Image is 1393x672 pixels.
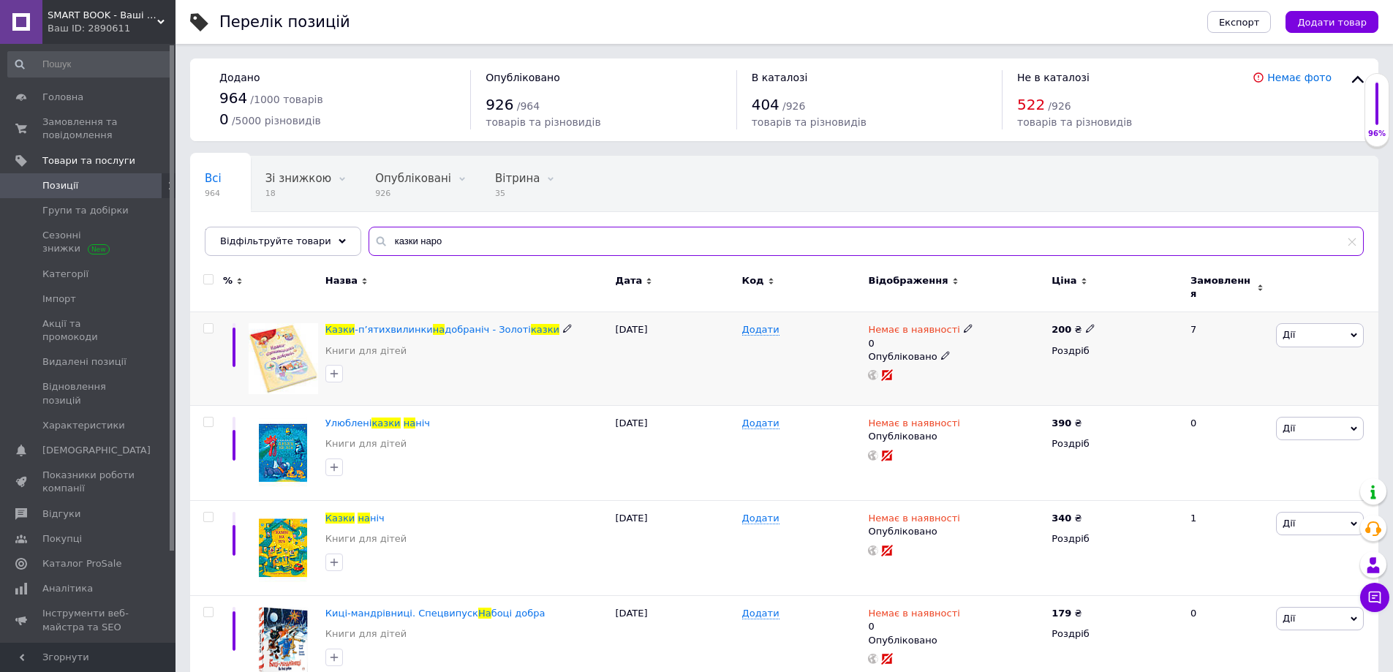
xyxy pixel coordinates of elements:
[495,172,540,185] span: Вітрина
[205,227,264,241] span: Приховані
[1207,11,1272,33] button: Експорт
[1052,607,1081,620] div: ₴
[415,418,430,429] span: ніч
[1052,513,1071,524] b: 340
[265,188,331,199] span: 18
[486,96,513,113] span: 926
[219,15,350,30] div: Перелік позицій
[219,89,247,107] span: 964
[1297,17,1367,28] span: Додати товар
[259,512,307,584] img: Казки на ніч
[752,96,779,113] span: 404
[1017,72,1090,83] span: Не в каталозі
[1048,100,1071,112] span: / 926
[742,324,779,336] span: Додати
[1182,406,1272,501] div: 0
[1017,116,1132,128] span: товарів та різновидів
[42,91,83,104] span: Головна
[1219,17,1260,28] span: Експорт
[612,312,739,406] div: [DATE]
[7,51,173,78] input: Пошук
[868,323,973,350] div: 0
[265,172,331,185] span: Зі знижкою
[42,507,80,521] span: Відгуки
[868,608,959,623] span: Немає в наявності
[1052,324,1071,335] b: 200
[232,115,321,127] span: / 5000 різновидів
[752,116,867,128] span: товарів та різновидів
[742,274,764,287] span: Код
[612,501,739,596] div: [DATE]
[1052,418,1071,429] b: 390
[478,608,491,619] span: На
[249,323,318,394] img: Казки-п’ятихвилинки на добраніч з пошкодженням (фото)
[491,608,546,619] span: боці добра
[742,418,779,429] span: Додати
[42,355,127,369] span: Видалені позиції
[1052,627,1178,641] div: Роздріб
[223,274,233,287] span: %
[1052,532,1178,545] div: Роздріб
[375,188,451,199] span: 926
[868,350,1044,363] div: Опубліковано
[1182,312,1272,406] div: 7
[325,437,407,450] a: Книги для дітей
[433,324,445,335] span: на
[1052,437,1178,450] div: Роздріб
[868,430,1044,443] div: Опубліковано
[42,292,76,306] span: Імпорт
[205,172,222,185] span: Всі
[868,324,959,339] span: Немає в наявності
[42,154,135,167] span: Товари та послуги
[404,418,415,429] span: на
[370,513,385,524] span: ніч
[1283,329,1295,340] span: Дії
[325,418,372,429] span: Улюблені
[445,324,531,335] span: добраніч - Золоті
[612,406,739,501] div: [DATE]
[325,418,430,429] a: Улюбленіказкинаніч
[517,100,540,112] span: / 964
[325,627,407,641] a: Книги для дітей
[486,72,560,83] span: Опубліковано
[325,324,355,335] span: Казки
[325,513,385,524] a: Казкинаніч
[1052,323,1095,336] div: ₴
[1182,501,1272,596] div: 1
[1286,11,1378,33] button: Додати товар
[42,419,125,432] span: Характеристики
[259,417,307,489] img: Улюблені казки на ніч
[42,607,135,633] span: Інструменти веб-майстра та SEO
[42,582,93,595] span: Аналітика
[752,72,808,83] span: В каталозі
[742,608,779,619] span: Додати
[868,634,1044,647] div: Опубліковано
[1283,518,1295,529] span: Дії
[375,172,451,185] span: Опубліковані
[220,235,331,246] span: Відфільтруйте товари
[371,418,400,429] span: казки
[868,607,959,633] div: 0
[1360,583,1389,612] button: Чат з покупцем
[42,229,135,255] span: Сезонні знижки
[868,418,959,433] span: Немає в наявності
[42,444,151,457] span: [DEMOGRAPHIC_DATA]
[358,513,369,524] span: на
[48,9,157,22] span: SMART BOOK - Ваші улюблені книги
[1052,608,1071,619] b: 179
[742,513,779,524] span: Додати
[42,557,121,570] span: Каталог ProSale
[325,608,546,619] a: Киці-мандрівниці. СпецвипускНабоці добра
[250,94,322,105] span: / 1000 товарів
[868,525,1044,538] div: Опубліковано
[1283,423,1295,434] span: Дії
[325,324,559,335] a: Казки-п’ятихвилинкинадобраніч - Золотіказки
[1190,274,1253,301] span: Замовлення
[219,72,260,83] span: Додано
[1052,417,1081,430] div: ₴
[782,100,805,112] span: / 926
[1052,344,1178,358] div: Роздріб
[42,116,135,142] span: Замовлення та повідомлення
[42,179,78,192] span: Позиції
[1283,613,1295,624] span: Дії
